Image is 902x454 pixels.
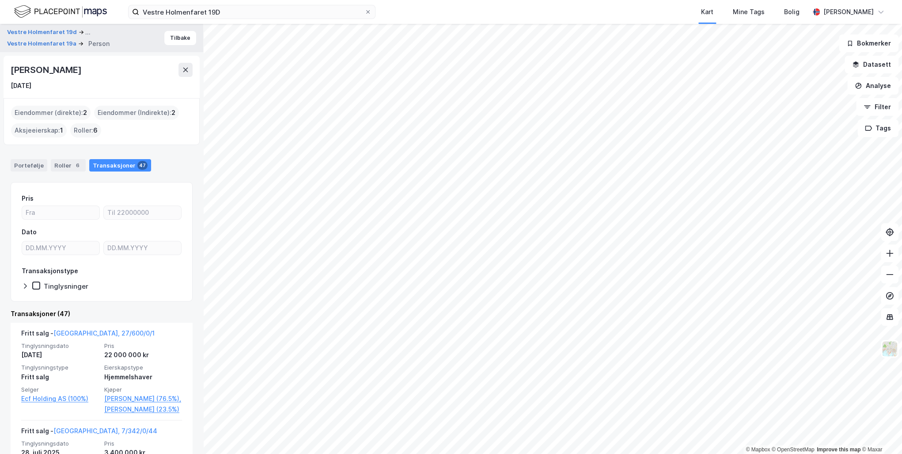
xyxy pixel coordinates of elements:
[70,123,101,137] div: Roller :
[7,27,79,38] button: Vestre Holmenfaret 19d
[104,372,182,382] div: Hjemmelshaver
[93,125,98,136] span: 6
[73,161,82,170] div: 6
[823,7,874,17] div: [PERSON_NAME]
[784,7,800,17] div: Bolig
[21,328,155,342] div: Fritt salg -
[22,266,78,276] div: Transaksjonstype
[7,39,78,48] button: Vestre Holmenfaret 19a
[104,206,181,219] input: Til 22000000
[104,393,182,404] a: [PERSON_NAME] (76.5%),
[21,342,99,350] span: Tinglysningsdato
[847,77,898,95] button: Analyse
[104,386,182,393] span: Kjøper
[857,119,898,137] button: Tags
[772,446,815,453] a: OpenStreetMap
[22,193,34,204] div: Pris
[701,7,713,17] div: Kart
[845,56,898,73] button: Datasett
[139,5,364,19] input: Søk på adresse, matrikkel, gårdeiere, leietakere eller personer
[89,159,151,172] div: Transaksjoner
[817,446,860,453] a: Improve this map
[104,342,182,350] span: Pris
[137,161,148,170] div: 47
[733,7,765,17] div: Mine Tags
[88,38,110,49] div: Person
[104,440,182,447] span: Pris
[22,227,37,237] div: Dato
[85,27,91,38] div: ...
[11,159,47,172] div: Portefølje
[21,364,99,371] span: Tinglysningstype
[53,329,155,337] a: [GEOGRAPHIC_DATA], 27/600/0/1
[881,340,898,357] img: Z
[11,80,31,91] div: [DATE]
[44,282,88,290] div: Tinglysninger
[94,106,179,120] div: Eiendommer (Indirekte) :
[11,63,83,77] div: [PERSON_NAME]
[11,123,67,137] div: Aksjeeierskap :
[858,412,902,454] div: Kontrollprogram for chat
[14,4,107,19] img: logo.f888ab2527a4732fd821a326f86c7f29.svg
[858,412,902,454] iframe: Chat Widget
[856,98,898,116] button: Filter
[839,34,898,52] button: Bokmerker
[83,107,87,118] span: 2
[22,241,99,255] input: DD.MM.YYYY
[21,440,99,447] span: Tinglysningsdato
[21,393,99,404] a: Ecf Holding AS (100%)
[104,364,182,371] span: Eierskapstype
[104,404,182,415] a: [PERSON_NAME] (23.5%)
[104,350,182,360] div: 22 000 000 kr
[51,159,86,172] div: Roller
[21,386,99,393] span: Selger
[53,427,157,435] a: [GEOGRAPHIC_DATA], 7/342/0/44
[21,372,99,382] div: Fritt salg
[104,241,181,255] input: DD.MM.YYYY
[746,446,770,453] a: Mapbox
[21,350,99,360] div: [DATE]
[21,426,157,440] div: Fritt salg -
[164,31,196,45] button: Tilbake
[11,309,193,319] div: Transaksjoner (47)
[22,206,99,219] input: Fra
[171,107,175,118] span: 2
[60,125,63,136] span: 1
[11,106,91,120] div: Eiendommer (direkte) :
